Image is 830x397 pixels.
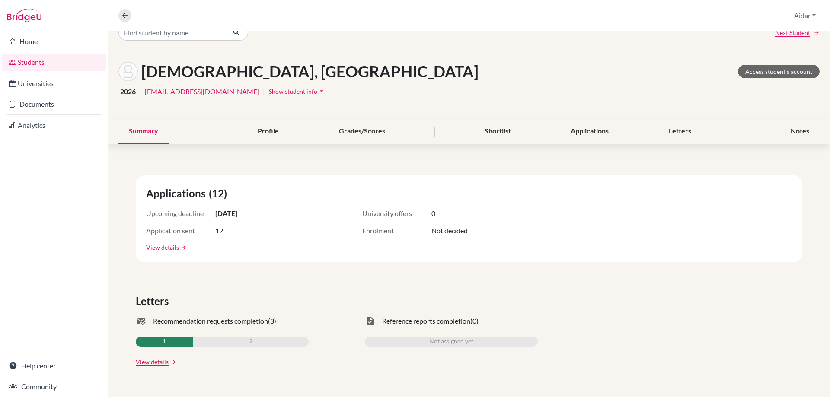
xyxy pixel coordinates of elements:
span: | [263,86,265,97]
span: (12) [209,186,230,201]
span: Not assigned yet [429,337,473,347]
span: Applications [146,186,209,201]
span: 2 [249,337,252,347]
span: Recommendation requests completion [153,316,268,326]
span: (0) [470,316,479,326]
a: View details [136,357,169,366]
button: Show student infoarrow_drop_down [268,85,326,98]
span: Not decided [431,225,468,236]
span: Enrolment [362,225,431,236]
input: Find student by name... [118,24,226,41]
span: | [139,86,141,97]
span: Upcoming deadline [146,208,215,219]
div: Profile [247,119,289,144]
span: Show student info [269,88,317,95]
a: Next Student [775,28,820,37]
span: 0 [431,208,435,219]
button: Aidar [790,7,820,24]
i: arrow_drop_down [317,87,326,95]
div: Summary [118,119,169,144]
a: Students [2,54,106,71]
span: (3) [268,316,276,326]
div: Notes [780,119,820,144]
a: View details [146,243,179,252]
img: Bridge-U [7,9,41,22]
a: arrow_forward [169,359,176,365]
div: Applications [560,119,619,144]
span: 1 [163,337,166,347]
a: [EMAIL_ADDRESS][DOMAIN_NAME] [145,86,259,97]
h1: [DEMOGRAPHIC_DATA], [GEOGRAPHIC_DATA] [141,62,479,81]
span: Next Student [775,28,810,37]
a: Help center [2,357,106,375]
img: Azaliia Islamova's avatar [118,62,138,81]
span: [DATE] [215,208,237,219]
a: Documents [2,95,106,113]
a: Home [2,33,106,50]
span: task [365,316,375,326]
span: Letters [136,293,172,309]
span: Reference reports completion [382,316,470,326]
a: Access student's account [738,65,820,78]
span: Application sent [146,225,215,236]
div: Letters [658,119,702,144]
a: Community [2,378,106,395]
span: University offers [362,208,431,219]
div: Shortlist [474,119,521,144]
div: Grades/Scores [329,119,396,144]
a: arrow_forward [179,245,187,251]
a: Universities [2,75,106,92]
span: 12 [215,225,223,236]
span: mark_email_read [136,316,146,326]
a: Analytics [2,117,106,134]
span: 2026 [120,86,136,97]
